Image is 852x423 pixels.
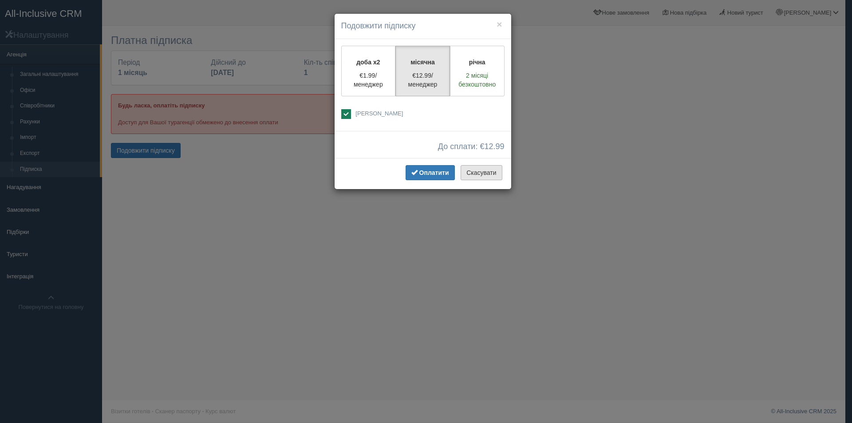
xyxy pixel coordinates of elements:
button: × [497,20,502,29]
p: €1.99/менеджер [347,71,390,89]
p: доба x2 [347,58,390,67]
p: €12.99/менеджер [401,71,444,89]
span: Оплатити [419,169,449,176]
p: 2 місяці безкоштовно [456,71,499,89]
button: Оплатити [406,165,455,180]
p: річна [456,58,499,67]
span: [PERSON_NAME] [355,110,403,117]
span: До сплати: € [438,142,505,151]
p: місячна [401,58,444,67]
span: 12.99 [484,142,504,151]
button: Скасувати [461,165,502,180]
h4: Подовжити підписку [341,20,505,32]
